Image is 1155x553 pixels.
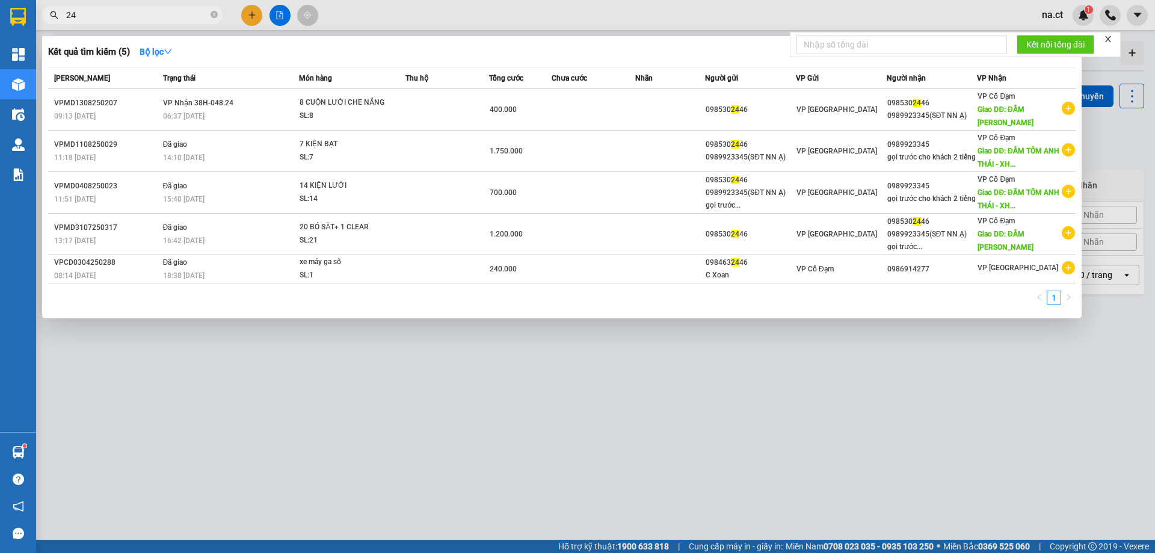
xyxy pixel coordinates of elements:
[978,230,1033,252] span: Giao DĐ: ĐẦM [PERSON_NAME]
[978,175,1015,184] span: VP Cổ Đạm
[300,256,390,269] div: xe máy ga số
[706,174,795,187] div: 098530 46
[887,263,977,276] div: 0986914277
[706,269,795,282] div: C Xoan
[13,474,24,485] span: question-circle
[706,151,795,164] div: 0989923345(SĐT NN Ạ)
[54,180,159,193] div: VPMD0408250023
[490,230,523,238] span: 1.200.000
[405,74,428,82] span: Thu hộ
[887,97,977,110] div: 098530 46
[1047,291,1061,304] a: 1
[13,501,24,512] span: notification
[978,134,1015,142] span: VP Cổ Đạm
[12,78,25,91] img: warehouse-icon
[796,230,877,238] span: VP [GEOGRAPHIC_DATA]
[706,228,795,241] div: 098530 46
[48,46,130,58] h3: Kết quả tìm kiếm ( 5 )
[12,108,25,121] img: warehouse-icon
[54,74,110,82] span: [PERSON_NAME]
[978,188,1059,210] span: Giao DĐ: ĐẦM TÔM ANH THÁI - XH...
[300,269,390,282] div: SL: 1
[300,221,390,234] div: 20 BÓ SĂT+ 1 CLEAR
[977,74,1006,82] span: VP Nhận
[54,195,96,203] span: 11:51 [DATE]
[1017,35,1094,54] button: Kết nối tổng đài
[887,74,926,82] span: Người nhận
[489,74,523,82] span: Tổng cước
[211,11,218,18] span: close-circle
[300,193,390,206] div: SL: 14
[163,195,205,203] span: 15:40 [DATE]
[1062,185,1075,198] span: plus-circle
[913,217,921,226] span: 24
[1047,291,1061,305] li: 1
[978,147,1059,168] span: Giao DĐ: ĐẦM TÔM ANH THÁI - XH...
[1061,291,1076,305] button: right
[1062,226,1075,239] span: plus-circle
[635,74,653,82] span: Nhãn
[54,221,159,234] div: VPMD3107250317
[10,8,26,26] img: logo-vxr
[211,10,218,21] span: close-circle
[50,11,58,19] span: search
[163,153,205,162] span: 14:10 [DATE]
[300,179,390,193] div: 14 KIỆN LƯỚI
[130,42,182,61] button: Bộ lọcdown
[300,151,390,164] div: SL: 7
[54,97,159,110] div: VPMD1308250207
[731,230,739,238] span: 24
[163,271,205,280] span: 18:38 [DATE]
[731,105,739,114] span: 24
[1036,294,1043,301] span: left
[12,48,25,61] img: dashboard-icon
[796,35,1007,54] input: Nhập số tổng đài
[140,47,172,57] strong: Bộ lọc
[706,187,795,212] div: 0989923345(SĐT NN Ạ) gọi trước...
[163,140,188,149] span: Đã giao
[299,74,332,82] span: Món hàng
[54,271,96,280] span: 08:14 [DATE]
[163,182,188,190] span: Đã giao
[12,446,25,459] img: warehouse-icon
[887,193,977,205] div: gọi trước cho khách 2 tiếng
[1032,291,1047,305] li: Previous Page
[1061,291,1076,305] li: Next Page
[1104,35,1112,43] span: close
[706,103,795,116] div: 098530 46
[490,265,517,273] span: 240.000
[1032,291,1047,305] button: left
[23,444,26,448] sup: 1
[66,8,208,22] input: Tìm tên, số ĐT hoặc mã đơn
[490,147,523,155] span: 1.750.000
[705,74,738,82] span: Người gửi
[1026,38,1085,51] span: Kết nối tổng đài
[490,105,517,114] span: 400.000
[54,236,96,245] span: 13:17 [DATE]
[1062,261,1075,274] span: plus-circle
[1062,102,1075,115] span: plus-circle
[54,112,96,120] span: 09:13 [DATE]
[163,258,188,267] span: Đã giao
[731,258,739,267] span: 24
[887,215,977,228] div: 098530 46
[706,256,795,269] div: 098463 46
[12,138,25,151] img: warehouse-icon
[978,264,1058,272] span: VP [GEOGRAPHIC_DATA]
[1065,294,1072,301] span: right
[54,256,159,269] div: VPCD0304250288
[163,99,233,107] span: VP Nhận 38H-048.24
[978,105,1033,127] span: Giao DĐ: ĐẦM [PERSON_NAME]
[796,105,877,114] span: VP [GEOGRAPHIC_DATA]
[163,74,196,82] span: Trạng thái
[300,110,390,123] div: SL: 8
[12,168,25,181] img: solution-icon
[164,48,172,56] span: down
[887,110,977,122] div: 0989923345(SĐT NN Ạ)
[913,99,921,107] span: 24
[54,153,96,162] span: 11:18 [DATE]
[163,112,205,120] span: 06:37 [DATE]
[796,147,877,155] span: VP [GEOGRAPHIC_DATA]
[887,151,977,164] div: gọi trước cho khách 2 tiếng
[300,138,390,151] div: 7 KIỆN BẠT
